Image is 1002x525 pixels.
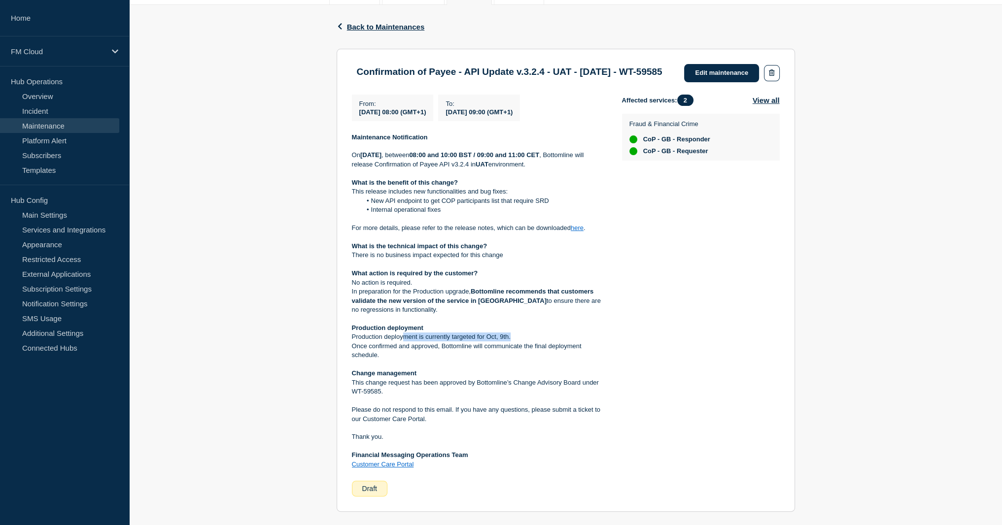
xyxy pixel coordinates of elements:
[360,151,381,159] strong: [DATE]
[622,95,698,106] span: Affected services:
[352,288,595,304] strong: Bottomline recommends that customers validate the new version of the service in [GEOGRAPHIC_DATA]
[352,269,478,277] strong: What action is required by the customer?
[446,108,513,116] span: [DATE] 09:00 (GMT+1)
[359,100,426,107] p: From :
[347,23,425,31] span: Back to Maintenances
[677,95,693,106] span: 2
[352,481,387,496] div: Draft
[352,369,416,377] strong: Change management
[629,135,637,143] div: up
[352,179,458,186] strong: What is the benefit of this change?
[446,100,513,107] p: To :
[359,108,426,116] span: [DATE] 08:00 (GMT+1)
[352,287,606,314] p: In preparation for the Production upgrade, to ensure there are no regressions in functionality.
[357,66,662,77] h3: Confirmation of Payee - API Update v.3.2.4 - UAT - [DATE] - WT-59585
[352,405,606,424] p: Please do not respond to this email. If you have any questions, please submit a ticket to our Cus...
[352,278,606,287] p: No action is required.
[629,147,637,155] div: up
[409,151,539,159] strong: 08:00 and 10:00 BST / 09:00 and 11:00 CET
[476,161,488,168] strong: UAT
[352,242,487,250] strong: What is the technical impact of this change?
[352,378,606,396] p: This change request has been approved by Bottomline’s Change Advisory Board under WT-59585.
[571,224,584,231] a: here
[337,23,425,31] button: Back to Maintenances
[352,332,606,341] p: Production deployment is currently targeted for Oct, 9th.
[352,224,606,232] p: For more details, please refer to the release notes, which can be downloaded .
[352,432,606,441] p: Thank you.
[352,342,606,360] p: Once confirmed and approved, Bottomline will communicate the final deployment schedule.
[352,187,606,196] p: This release includes new functionalities and bug fixes:
[361,205,606,214] li: Internal operational fixes
[643,135,710,143] span: CoP - GB - Responder
[684,64,759,82] a: Edit maintenance
[643,147,708,155] span: CoP - GB - Requester
[352,151,606,169] p: On , between , Bottomline will release Confirmation of Payee API v3.2.4 in environment.
[361,197,606,205] li: New API endpoint to get COP participants list that require SRD
[352,460,414,468] a: Customer Care Portal
[352,133,428,141] strong: Maintenance Notification
[11,47,105,56] p: FM Cloud
[352,451,468,459] strong: Financial Messaging Operations Team
[352,324,423,331] strong: Production deployment
[352,251,606,260] p: There is no business impact expected for this change
[753,95,780,106] button: View all
[629,120,710,128] p: Fraud & Financial Crime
